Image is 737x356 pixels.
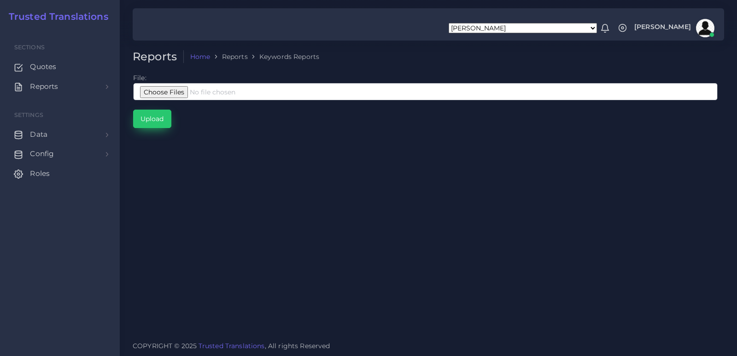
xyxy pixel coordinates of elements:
a: Trusted Translations [199,342,265,350]
li: Reports [211,52,248,61]
li: Keywords Reports [248,52,319,61]
a: Quotes [7,57,113,76]
span: Roles [30,169,50,179]
a: Trusted Translations [2,11,108,22]
a: [PERSON_NAME]avatar [630,19,718,37]
span: Config [30,149,54,159]
span: Data [30,129,47,140]
span: [PERSON_NAME] [634,23,691,30]
a: Data [7,125,113,144]
h2: Reports [133,50,184,64]
a: Reports [7,77,113,96]
span: , All rights Reserved [265,341,330,351]
a: Config [7,144,113,163]
span: COPYRIGHT © 2025 [133,341,330,351]
span: Sections [14,44,45,51]
span: Reports [30,82,58,92]
td: File: [133,73,718,128]
a: Roles [7,164,113,183]
input: Upload [134,110,171,128]
span: Quotes [30,62,56,72]
img: avatar [696,19,714,37]
span: Settings [14,111,43,118]
a: Home [190,52,211,61]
